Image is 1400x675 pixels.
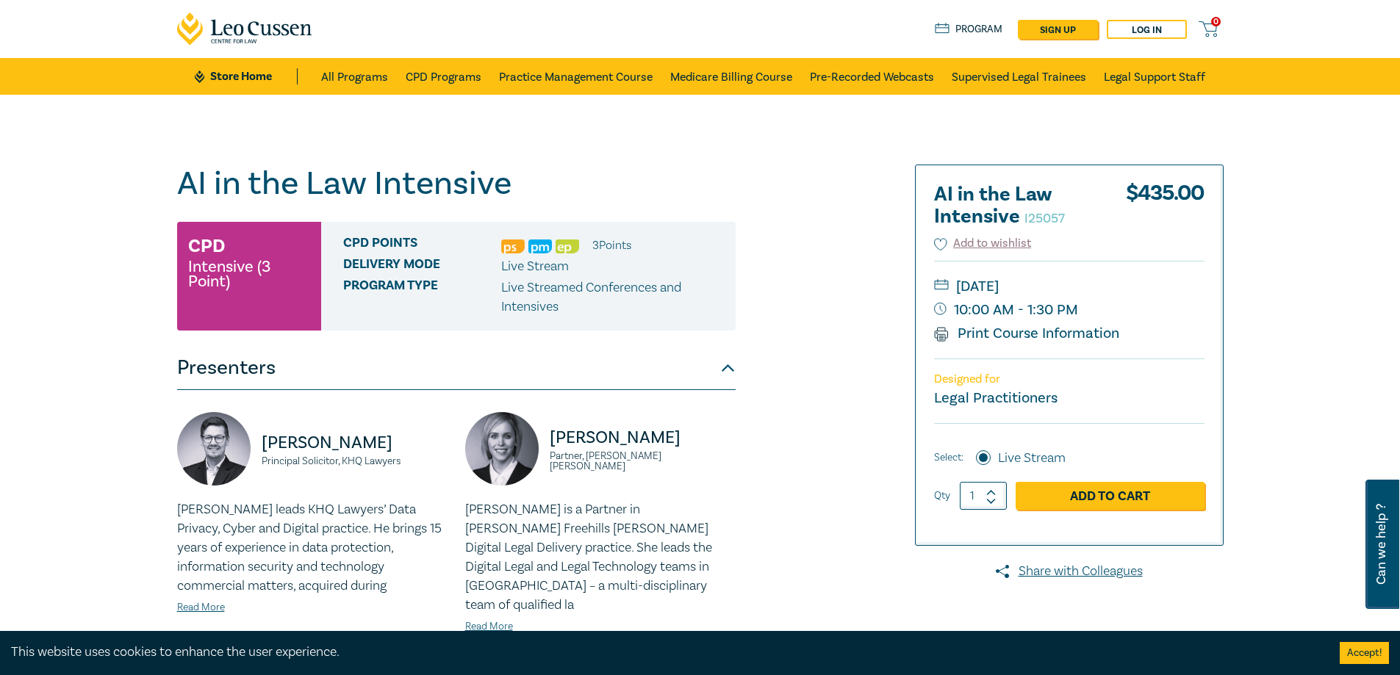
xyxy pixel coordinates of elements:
li: 3 Point s [592,236,631,255]
small: I25057 [1024,210,1065,227]
img: https://s3.ap-southeast-2.amazonaws.com/leo-cussen-store-production-content/Contacts/Emily%20Cogh... [465,412,539,486]
img: Practice Management & Business Skills [528,239,552,253]
img: https://s3.ap-southeast-2.amazonaws.com/leo-cussen-store-production-content/Contacts/Alex%20Ditte... [177,412,251,486]
label: Live Stream [998,449,1066,468]
a: Program [935,21,1003,37]
button: Add to wishlist [934,235,1032,252]
p: [PERSON_NAME] leads KHQ Lawyers’ Data Privacy, Cyber and Digital practice. He brings 15 years of ... [177,500,448,596]
small: Principal Solicitor, KHQ Lawyers [262,456,448,466]
span: Can we help ? [1374,488,1388,600]
button: Accept cookies [1340,642,1389,664]
button: Presenters [177,346,736,390]
input: 1 [960,482,1007,510]
a: Read More [465,620,513,633]
h3: CPD [188,233,225,259]
a: Print Course Information [934,324,1120,343]
a: Practice Management Course [499,58,653,95]
a: CPD Programs [406,58,481,95]
a: Log in [1107,20,1187,39]
small: [DATE] [934,275,1205,298]
a: Store Home [195,68,297,84]
p: Designed for [934,372,1205,386]
small: 10:00 AM - 1:30 PM [934,298,1205,322]
a: Add to Cart [1016,482,1205,510]
p: [PERSON_NAME] [550,426,736,450]
div: This website uses cookies to enhance the user experience. [11,643,1318,662]
a: All Programs [321,58,388,95]
a: Supervised Legal Trainees [952,58,1086,95]
img: Ethics & Professional Responsibility [556,239,579,253]
a: sign up [1018,20,1098,39]
span: 0 [1211,17,1221,26]
small: Legal Practitioners [934,389,1058,408]
p: [PERSON_NAME] [262,431,448,455]
a: Legal Support Staff [1104,58,1205,95]
h2: AI in the Law Intensive [934,184,1096,228]
label: Qty [934,488,950,504]
span: Program type [343,278,501,317]
span: Delivery Mode [343,257,501,276]
small: Partner, [PERSON_NAME] [PERSON_NAME] [550,451,736,472]
span: CPD Points [343,236,501,255]
div: $ 435.00 [1126,184,1205,235]
p: Live Streamed Conferences and Intensives [501,278,725,317]
a: Share with Colleagues [915,562,1224,581]
a: Pre-Recorded Webcasts [810,58,934,95]
img: Professional Skills [501,239,525,253]
a: Medicare Billing Course [670,58,792,95]
small: Intensive (3 Point) [188,259,310,289]
a: Read More [177,601,225,614]
h1: AI in the Law Intensive [177,165,736,203]
span: Select: [934,450,963,466]
p: [PERSON_NAME] is a Partner in [PERSON_NAME] Freehills [PERSON_NAME] Digital Legal Delivery practi... [465,500,736,615]
span: Live Stream [501,258,569,275]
